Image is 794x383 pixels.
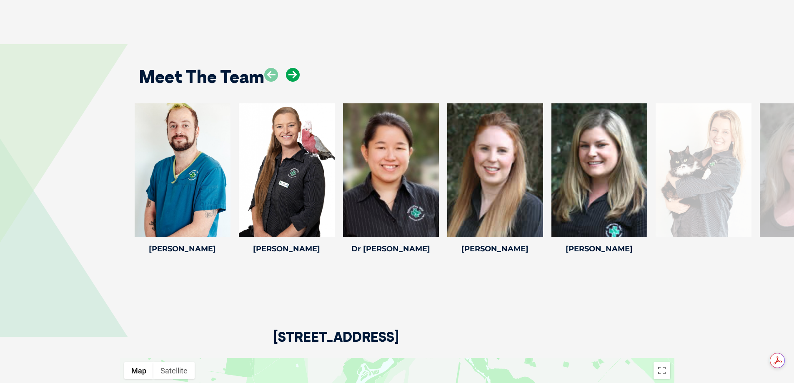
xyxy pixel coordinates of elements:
[239,245,335,253] h4: [PERSON_NAME]
[654,362,670,379] button: Toggle fullscreen view
[447,245,543,253] h4: [PERSON_NAME]
[124,362,153,379] button: Show street map
[153,362,195,379] button: Show satellite imagery
[273,330,399,358] h2: [STREET_ADDRESS]
[139,68,264,85] h2: Meet The Team
[551,245,647,253] h4: [PERSON_NAME]
[343,245,439,253] h4: Dr [PERSON_NAME]
[135,245,230,253] h4: [PERSON_NAME]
